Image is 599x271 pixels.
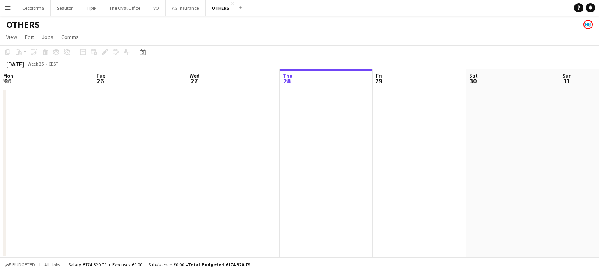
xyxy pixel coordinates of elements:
span: Fri [376,72,382,79]
span: 31 [561,76,572,85]
span: Jobs [42,34,53,41]
button: Cecoforma [16,0,51,16]
div: Salary €174 320.79 + Expenses €0.00 + Subsistence €0.00 = [68,262,250,267]
button: AG Insurance [166,0,206,16]
span: Mon [3,72,13,79]
span: Sat [469,72,478,79]
span: Tue [96,72,105,79]
span: Edit [25,34,34,41]
span: Wed [190,72,200,79]
a: Edit [22,32,37,42]
button: Seauton [51,0,80,16]
div: CEST [48,61,58,67]
span: View [6,34,17,41]
span: Week 35 [26,61,45,67]
span: 27 [188,76,200,85]
h1: OTHERS [6,19,40,30]
div: [DATE] [6,60,24,68]
span: 26 [95,76,105,85]
button: VO [147,0,166,16]
span: 28 [282,76,292,85]
button: The Oval Office [103,0,147,16]
span: Comms [61,34,79,41]
a: Comms [58,32,82,42]
span: 30 [468,76,478,85]
button: Tipik [80,0,103,16]
a: Jobs [39,32,57,42]
button: OTHERS [206,0,236,16]
span: All jobs [43,262,62,267]
span: 25 [2,76,13,85]
span: Sun [562,72,572,79]
a: View [3,32,20,42]
button: Budgeted [4,260,36,269]
span: Thu [283,72,292,79]
span: Total Budgeted €174 320.79 [188,262,250,267]
app-user-avatar: HR Team [583,20,593,29]
span: Budgeted [12,262,35,267]
span: 29 [375,76,382,85]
